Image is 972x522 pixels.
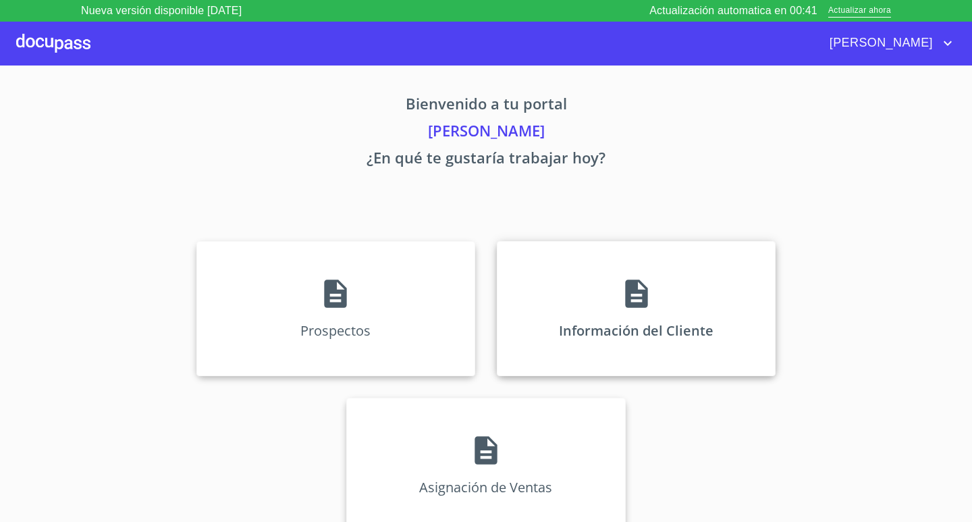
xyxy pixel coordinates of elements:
span: Actualizar ahora [828,4,891,18]
p: Prospectos [300,321,371,340]
span: [PERSON_NAME] [819,32,940,54]
p: Bienvenido a tu portal [70,93,902,120]
p: Actualización automatica en 00:41 [649,3,817,19]
button: account of current user [819,32,956,54]
p: ¿En qué te gustaría trabajar hoy? [70,147,902,174]
p: [PERSON_NAME] [70,120,902,147]
p: Asignación de Ventas [419,478,552,496]
p: Nueva versión disponible [DATE] [81,3,242,19]
p: Información del Cliente [559,321,713,340]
